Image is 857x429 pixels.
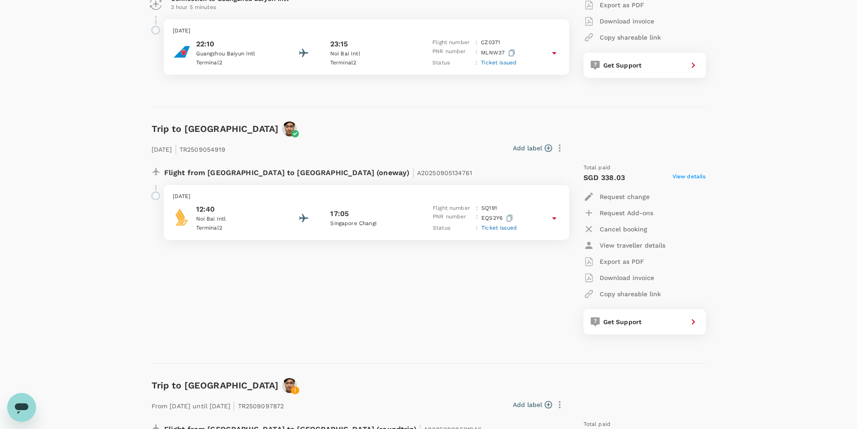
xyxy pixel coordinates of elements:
[603,62,642,69] span: Get Support
[673,172,706,183] span: View details
[175,143,177,155] span: |
[196,215,277,224] p: Noi Bai Intl
[171,3,562,12] p: 3 hour 5 minutes
[330,59,411,68] p: Terminal 2
[481,38,500,47] p: CZ 0371
[600,208,653,217] p: Request Add-ons
[173,27,560,36] p: [DATE]
[173,192,560,201] p: [DATE]
[583,253,644,270] button: Export as PDF
[152,122,279,136] h6: Trip to [GEOGRAPHIC_DATA]
[583,29,661,45] button: Copy shareable link
[481,225,517,231] span: Ticket issued
[481,59,516,66] span: Ticket issued
[476,38,477,47] p: :
[173,208,191,226] img: Singapore Airlines
[583,163,611,172] span: Total paid
[152,378,279,393] h6: Trip to [GEOGRAPHIC_DATA]
[600,289,661,298] p: Copy shareable link
[282,122,297,136] img: avatar-664c4aa9c37ad.jpeg
[432,59,472,68] p: Status
[433,204,472,213] p: Flight number
[476,224,478,233] p: :
[600,0,644,9] p: Export as PDF
[513,144,552,153] button: Add label
[603,318,642,325] span: Get Support
[583,205,653,221] button: Request Add-ons
[583,420,611,429] span: Total paid
[233,399,235,412] span: |
[330,39,348,50] p: 23:15
[583,172,625,183] p: SGD 338.03
[481,212,515,224] p: EQS2Y6
[476,59,477,68] p: :
[583,221,647,237] button: Cancel booking
[476,47,477,59] p: :
[152,397,284,413] p: From [DATE] until [DATE] TR2509097872
[583,237,665,253] button: View traveller details
[196,50,277,59] p: Guangzhou Baiyun Intl
[152,140,225,156] p: [DATE] TR2509054919
[600,225,647,234] p: Cancel booking
[417,169,472,176] span: A20250905134761
[412,166,415,179] span: |
[7,393,36,422] iframe: Button to launch messaging window
[432,38,472,47] p: Flight number
[600,33,661,42] p: Copy shareable link
[481,47,517,59] p: MLNW37
[481,204,497,213] p: SQ 191
[583,189,650,205] button: Request change
[282,378,297,393] img: avatar-664c4aa9c37ad.jpeg
[330,219,411,228] p: Singapore Changi
[164,163,472,180] p: Flight from [GEOGRAPHIC_DATA] to [GEOGRAPHIC_DATA] (oneway)
[476,212,478,224] p: :
[330,208,349,219] p: 17:05
[513,400,552,409] button: Add label
[476,204,478,213] p: :
[196,204,277,215] p: 12:40
[600,273,654,282] p: Download invoice
[600,17,654,26] p: Download invoice
[583,286,661,302] button: Copy shareable link
[330,50,411,59] p: Noi Bai Intl
[433,212,472,224] p: PNR number
[583,270,654,286] button: Download invoice
[583,13,654,29] button: Download invoice
[196,59,277,68] p: Terminal 2
[600,241,665,250] p: View traveller details
[432,47,472,59] p: PNR number
[600,257,644,266] p: Export as PDF
[196,224,277,233] p: Terminal 2
[196,39,277,50] p: 22:10
[173,43,191,61] img: China Southern
[600,192,650,201] p: Request change
[433,224,472,233] p: Status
